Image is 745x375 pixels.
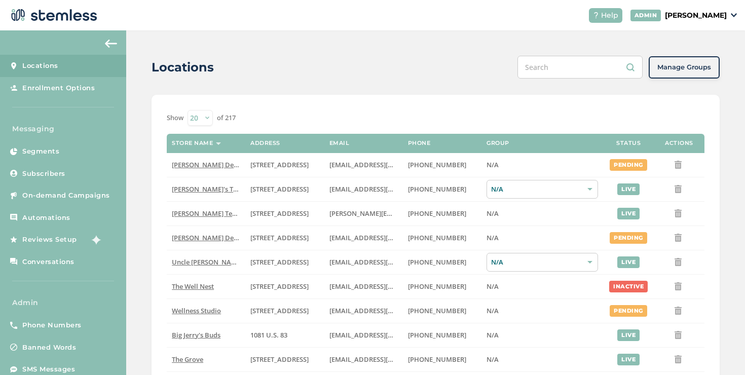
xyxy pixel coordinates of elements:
[329,185,398,194] label: brianashen@gmail.com
[216,142,221,145] img: icon-sort-1e1d7615.svg
[250,331,319,340] label: 1081 U.S. 83
[610,159,647,171] div: pending
[408,330,466,340] span: [PHONE_NUMBER]
[657,62,711,72] span: Manage Groups
[408,257,466,267] span: [PHONE_NUMBER]
[250,184,309,194] span: [STREET_ADDRESS]
[408,306,466,315] span: [PHONE_NUMBER]
[487,331,598,340] label: N/A
[487,161,598,169] label: N/A
[487,209,598,218] label: N/A
[22,320,82,330] span: Phone Numbers
[329,331,398,340] label: info@bigjerrysbuds.com
[22,213,70,223] span: Automations
[22,364,75,374] span: SMS Messages
[250,330,287,340] span: 1081 U.S. 83
[408,161,476,169] label: (818) 561-0790
[329,306,440,315] span: [EMAIL_ADDRESS][DOMAIN_NAME]
[172,331,240,340] label: Big Jerry's Buds
[408,140,431,146] label: Phone
[250,185,319,194] label: 123 East Main Street
[617,256,640,268] div: live
[250,140,280,146] label: Address
[250,160,309,169] span: [STREET_ADDRESS]
[22,235,77,245] span: Reviews Setup
[408,258,476,267] label: (907) 330-7833
[152,58,214,77] h2: Locations
[408,209,466,218] span: [PHONE_NUMBER]
[172,306,221,315] span: Wellness Studio
[250,306,309,315] span: [STREET_ADDRESS]
[8,5,97,25] img: logo-dark-0685b13c.svg
[329,330,440,340] span: [EMAIL_ADDRESS][DOMAIN_NAME]
[408,185,476,194] label: (503) 804-9208
[408,307,476,315] label: (269) 929-8463
[610,232,647,244] div: pending
[329,160,440,169] span: [EMAIL_ADDRESS][DOMAIN_NAME]
[22,169,65,179] span: Subscribers
[250,209,319,218] label: 5241 Center Boulevard
[329,355,440,364] span: [EMAIL_ADDRESS][DOMAIN_NAME]
[731,13,737,17] img: icon_down-arrow-small-66adaf34.svg
[250,355,319,364] label: 8155 Center Street
[172,185,240,194] label: Brian's Test Store
[172,355,240,364] label: The Grove
[217,113,236,123] label: of 217
[172,184,260,194] span: [PERSON_NAME]'s Test Store
[408,355,476,364] label: (619) 600-1269
[408,234,476,242] label: (818) 561-0790
[408,282,476,291] label: (269) 929-8463
[22,61,58,71] span: Locations
[172,160,251,169] span: [PERSON_NAME] Delivery
[517,56,643,79] input: Search
[617,183,640,195] div: live
[617,354,640,365] div: live
[22,146,59,157] span: Segments
[408,160,466,169] span: [PHONE_NUMBER]
[105,40,117,48] img: icon-arrow-back-accent-c549486e.svg
[250,209,309,218] span: [STREET_ADDRESS]
[329,282,398,291] label: vmrobins@gmail.com
[85,230,105,250] img: glitter-stars-b7820f95.gif
[593,12,599,18] img: icon-help-white-03924b79.svg
[172,307,240,315] label: Wellness Studio
[167,113,183,123] label: Show
[610,305,647,317] div: pending
[617,329,640,341] div: live
[329,234,398,242] label: arman91488@gmail.com
[329,161,398,169] label: arman91488@gmail.com
[250,282,319,291] label: 1005 4th Avenue
[408,184,466,194] span: [PHONE_NUMBER]
[329,140,350,146] label: Email
[329,209,398,218] label: swapnil@stemless.co
[665,10,727,21] p: [PERSON_NAME]
[408,282,466,291] span: [PHONE_NUMBER]
[609,281,648,292] div: inactive
[630,10,661,21] div: ADMIN
[601,10,618,21] span: Help
[250,307,319,315] label: 123 Main Street
[408,331,476,340] label: (580) 539-1118
[172,209,255,218] span: [PERSON_NAME] Test store
[22,343,76,353] span: Banned Words
[250,258,319,267] label: 209 King Circle
[329,355,398,364] label: dexter@thegroveca.com
[408,209,476,218] label: (503) 332-4545
[616,140,641,146] label: Status
[250,355,309,364] span: [STREET_ADDRESS]
[487,180,598,199] div: N/A
[408,355,466,364] span: [PHONE_NUMBER]
[172,355,203,364] span: The Grove
[172,140,213,146] label: Store name
[172,234,240,242] label: Hazel Delivery 4
[250,161,319,169] label: 17523 Ventura Boulevard
[694,326,745,375] div: Chat Widget
[487,140,509,146] label: Group
[487,234,598,242] label: N/A
[329,258,398,267] label: christian@uncleherbsak.com
[329,282,440,291] span: [EMAIL_ADDRESS][DOMAIN_NAME]
[329,184,440,194] span: [EMAIL_ADDRESS][DOMAIN_NAME]
[22,257,74,267] span: Conversations
[250,233,309,242] span: [STREET_ADDRESS]
[649,56,720,79] button: Manage Groups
